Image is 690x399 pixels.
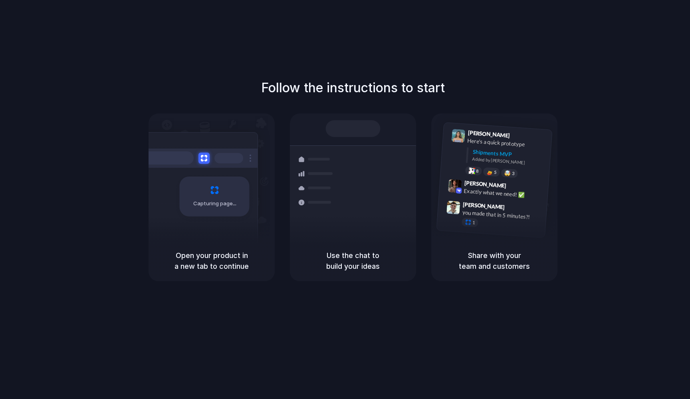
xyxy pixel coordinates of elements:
[468,128,510,140] span: [PERSON_NAME]
[158,250,265,272] h5: Open your product in a new tab to continue
[299,250,406,272] h5: Use the chat to build your ideas
[464,178,506,190] span: [PERSON_NAME]
[441,250,548,272] h5: Share with your team and customers
[472,220,475,224] span: 1
[512,171,515,175] span: 3
[472,147,546,161] div: Shipments MVP
[463,200,505,211] span: [PERSON_NAME]
[509,182,525,192] span: 9:42 AM
[193,200,238,208] span: Capturing page
[504,170,511,176] div: 🤯
[467,136,547,150] div: Here's a quick prototype
[261,78,445,97] h1: Follow the instructions to start
[512,132,529,141] span: 9:41 AM
[507,204,523,213] span: 9:47 AM
[476,169,479,173] span: 8
[494,170,497,174] span: 5
[472,155,545,167] div: Added by [PERSON_NAME]
[462,208,542,222] div: you made that in 5 minutes?!
[464,187,543,200] div: Exactly what we need! ✅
